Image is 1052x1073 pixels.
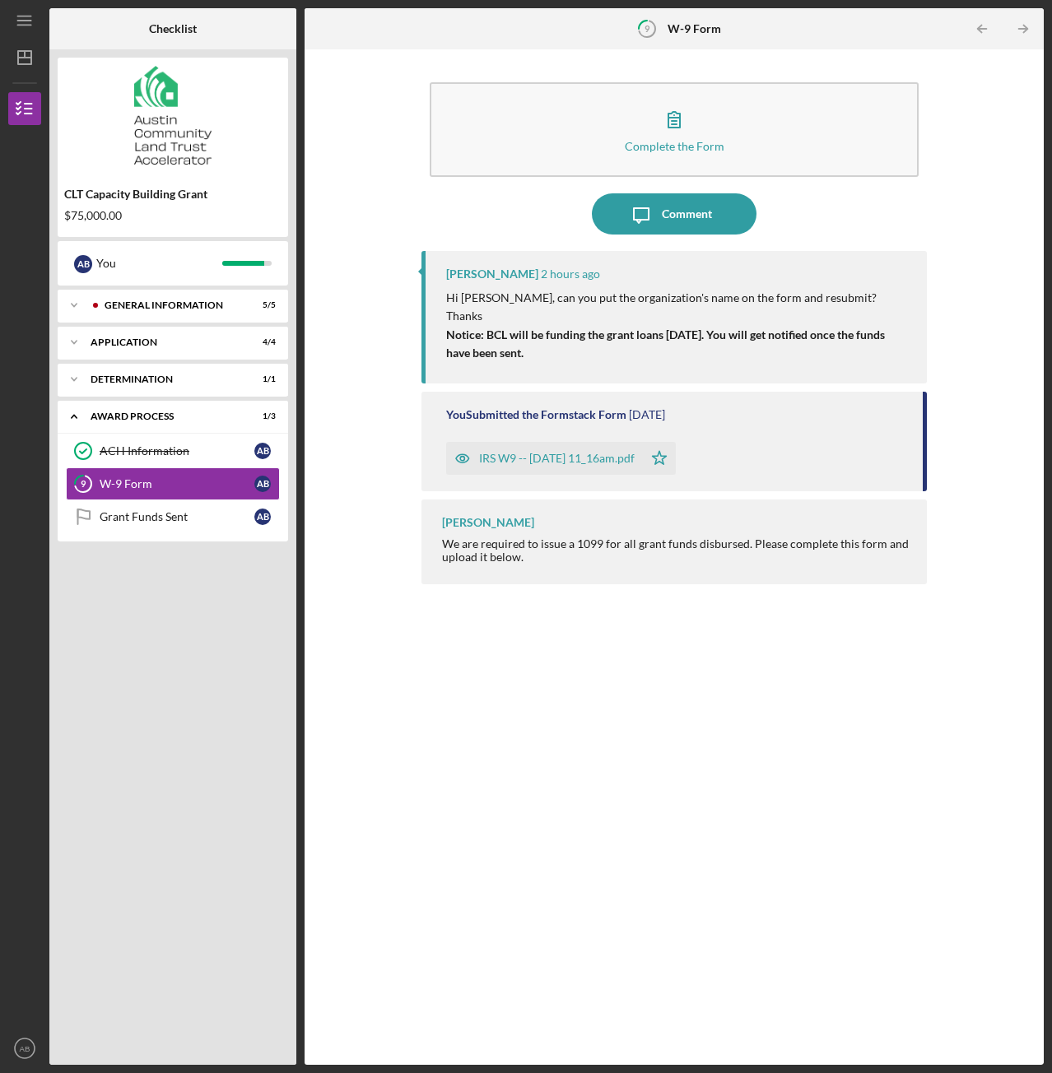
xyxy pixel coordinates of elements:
[625,140,724,152] div: Complete the Form
[446,442,676,475] button: IRS W9 -- [DATE] 11_16am.pdf
[246,411,276,421] div: 1 / 3
[66,500,280,533] a: Grant Funds SentAB
[629,408,665,421] time: 2025-09-22 15:16
[446,327,887,360] strong: Notice: BCL will be funding the grant loans [DATE]. You will get notified once the funds have bee...
[254,443,271,459] div: A B
[442,516,534,529] div: [PERSON_NAME]
[91,411,235,421] div: Award Process
[668,22,721,35] b: W-9 Form
[81,479,86,490] tspan: 9
[592,193,756,235] button: Comment
[541,267,600,281] time: 2025-10-15 16:07
[442,537,911,564] div: We are required to issue a 1099 for all grant funds disbursed. Please complete this form and uplo...
[479,452,635,465] div: IRS W9 -- [DATE] 11_16am.pdf
[446,307,911,325] p: Thanks
[96,249,222,277] div: You
[91,337,235,347] div: Application
[64,188,282,201] div: CLT Capacity Building Grant
[254,476,271,492] div: A B
[100,444,254,458] div: ACH Information
[100,477,254,490] div: W-9 Form
[446,408,626,421] div: You Submitted the Formstack Form
[430,82,919,177] button: Complete the Form
[645,23,650,34] tspan: 9
[149,22,197,35] b: Checklist
[66,434,280,467] a: ACH InformationAB
[246,337,276,347] div: 4 / 4
[246,374,276,384] div: 1 / 1
[446,267,538,281] div: [PERSON_NAME]
[246,300,276,310] div: 5 / 5
[8,1032,41,1065] button: AB
[446,289,911,307] p: Hi [PERSON_NAME], can you put the organization's name on the form and resubmit?
[58,66,288,165] img: Product logo
[100,510,254,523] div: Grant Funds Sent
[20,1044,30,1053] text: AB
[105,300,235,310] div: General Information
[254,509,271,525] div: A B
[662,193,712,235] div: Comment
[64,209,282,222] div: $75,000.00
[91,374,235,384] div: Determination
[66,467,280,500] a: 9W-9 FormAB
[74,255,92,273] div: A B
